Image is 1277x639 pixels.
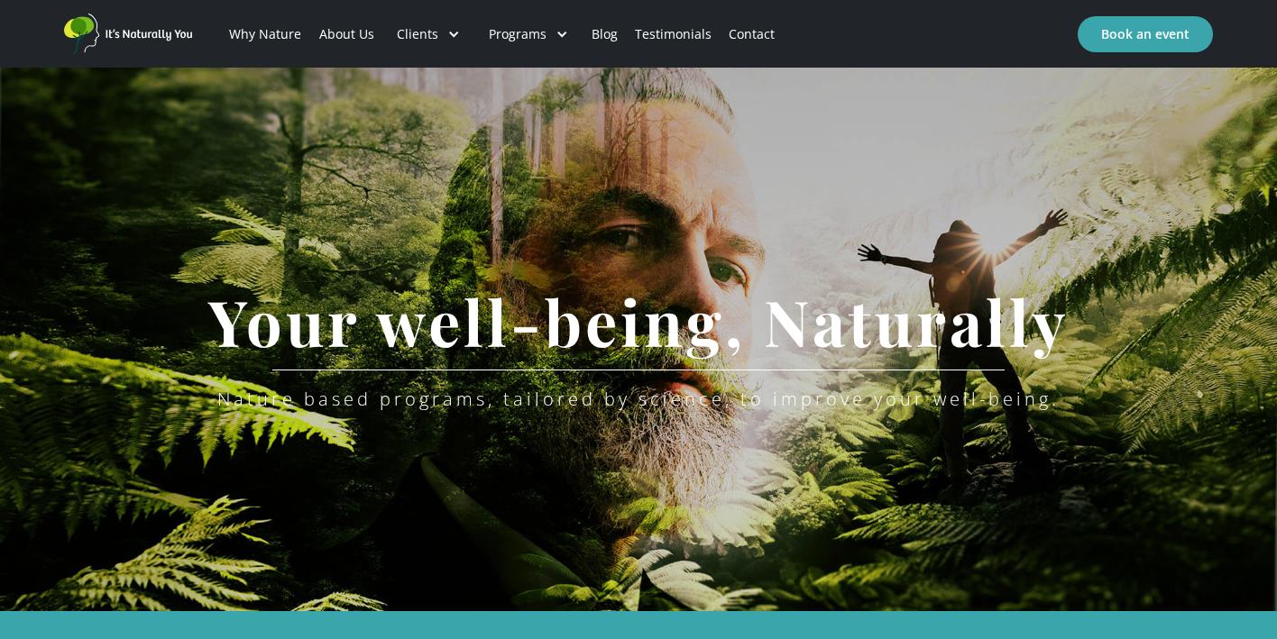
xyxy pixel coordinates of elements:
div: Clients [397,25,438,43]
a: Book an event [1078,16,1213,52]
div: Programs [489,25,547,43]
a: Testimonials [626,4,720,65]
div: Programs [474,4,583,65]
a: Contact [721,4,784,65]
div: Nature based programs, tailored by science, to improve your well-being. [217,388,1060,410]
h1: Your well-being, Naturally [181,287,1096,356]
a: home [64,14,199,55]
a: Blog [583,4,626,65]
a: Why Nature [221,4,310,65]
div: Clients [382,4,474,65]
a: About Us [310,4,382,65]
